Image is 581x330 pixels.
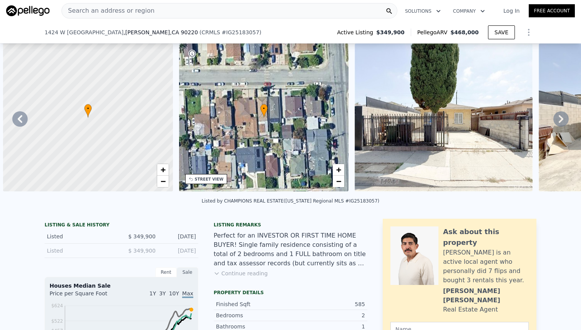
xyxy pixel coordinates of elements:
span: + [160,165,165,174]
div: • [260,104,268,117]
img: Sale: 167469523 Parcel: 48084067 [355,44,533,191]
div: Ask about this property [443,226,529,248]
span: Max [182,290,193,298]
img: Pellego [6,5,50,16]
span: • [84,105,92,112]
div: Price per Square Foot [50,290,121,302]
span: − [336,176,341,186]
span: Pellego ARV [417,28,451,36]
div: LISTING & SALE HISTORY [45,222,198,229]
a: Zoom in [157,164,169,176]
div: 585 [290,300,365,308]
div: Property details [214,290,367,296]
span: $468,000 [450,29,479,35]
button: Solutions [399,4,447,18]
a: Zoom out [157,176,169,187]
a: Zoom out [333,176,344,187]
span: CRMLS [202,29,220,35]
tspan: $624 [51,303,63,308]
a: Log In [494,7,529,15]
div: Listed [47,247,115,255]
span: # IG25183057 [222,29,259,35]
span: 3Y [159,290,166,296]
div: Bedrooms [216,312,290,319]
div: Perfect for an INVESTOR OR FIRST TIME HOME BUYER! Single family residence consisting of a total o... [214,231,367,268]
div: Listed by CHAMPIONS REAL ESTATE ([US_STATE] Regional MLS #IG25183057) [202,198,380,204]
span: $ 349,900 [128,248,156,254]
span: $ 349,900 [128,233,156,240]
tspan: $522 [51,318,63,324]
div: [PERSON_NAME] is an active local agent who personally did 7 flips and bought 3 rentals this year. [443,248,529,285]
div: Real Estate Agent [443,305,498,314]
div: [PERSON_NAME] [PERSON_NAME] [443,286,529,305]
button: Continue reading [214,270,268,277]
button: Company [447,4,491,18]
button: SAVE [488,25,515,39]
span: Search an address or region [62,6,154,15]
div: Houses Median Sale [50,282,193,290]
span: 1Y [149,290,156,296]
a: Zoom in [333,164,344,176]
span: • [260,105,268,112]
div: STREET VIEW [195,176,224,182]
div: Sale [177,267,198,277]
div: Finished Sqft [216,300,290,308]
span: , [PERSON_NAME] [124,28,198,36]
div: • [84,104,92,117]
span: , CA 90220 [170,29,198,35]
button: Show Options [521,25,536,40]
span: 1424 W [GEOGRAPHIC_DATA] [45,28,124,36]
div: Listing remarks [214,222,367,228]
div: [DATE] [162,247,196,255]
span: − [160,176,165,186]
div: Rent [155,267,177,277]
div: 2 [290,312,365,319]
div: ( ) [199,28,261,36]
span: + [336,165,341,174]
div: [DATE] [162,233,196,240]
span: Active Listing [337,28,376,36]
div: Listed [47,233,115,240]
a: Free Account [529,4,575,17]
span: $349,900 [376,28,405,36]
span: 10Y [169,290,179,296]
